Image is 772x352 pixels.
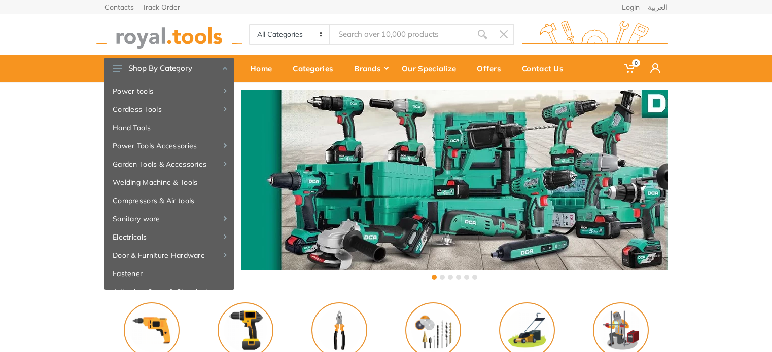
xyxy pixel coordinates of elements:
a: Sanitary ware [104,210,234,228]
div: Offers [470,58,515,79]
a: Power tools [104,82,234,100]
div: Our Specialize [395,58,470,79]
a: Electricals [104,228,234,246]
img: royal.tools Logo [522,21,668,49]
button: Shop By Category [104,58,234,79]
a: Adhesive, Spray & Chemical [104,283,234,301]
a: Contacts [104,4,134,11]
a: Hand Tools [104,119,234,137]
div: Brands [347,58,395,79]
a: العربية [648,4,668,11]
span: 0 [632,59,640,67]
div: Home [243,58,286,79]
a: Login [622,4,640,11]
a: Cordless Tools [104,100,234,119]
a: Welding Machine & Tools [104,173,234,191]
a: Fastener [104,264,234,283]
a: Power Tools Accessories [104,137,234,155]
a: Compressors & Air tools [104,191,234,210]
div: Contact Us [515,58,577,79]
a: Garden Tools & Accessories [104,155,234,173]
input: Site search [330,24,472,45]
a: 0 [617,55,643,82]
a: Door & Furniture Hardware [104,246,234,264]
div: Categories [286,58,347,79]
a: Track Order [142,4,180,11]
a: Categories [286,55,347,82]
a: Offers [470,55,515,82]
select: Category [250,25,330,44]
a: Home [243,55,286,82]
a: Contact Us [515,55,577,82]
a: Our Specialize [395,55,470,82]
img: royal.tools Logo [96,21,242,49]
